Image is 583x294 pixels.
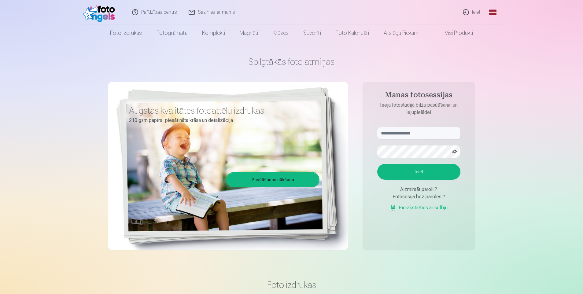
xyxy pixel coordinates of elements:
a: Fotogrāmata [149,24,195,42]
p: 210 gsm papīrs, piesātināta krāsa un detalizācija [129,116,315,125]
a: Foto izdrukas [103,24,149,42]
img: /fa1 [83,2,118,22]
a: Magnēti [232,24,265,42]
button: Ieiet [377,164,460,180]
a: Suvenīri [296,24,328,42]
a: Pasūtīšanas sākšana [227,173,319,186]
a: Foto kalendāri [328,24,376,42]
div: Fotosesija bez paroles ? [377,193,460,200]
a: Krūzes [265,24,296,42]
h4: Manas fotosessijas [371,90,467,101]
a: Pierakstieties ar selfiju [390,204,448,211]
p: Ieeja fotostudijā bilžu pasūtīšanai un lejupielādei [371,101,467,116]
a: Visi produkti [428,24,480,42]
a: Komplekti [195,24,232,42]
h1: Spilgtākās foto atmiņas [108,56,475,67]
div: Aizmirsāt paroli ? [377,186,460,193]
h3: Augstas kvalitātes fotoattēlu izdrukas [129,105,315,116]
h3: Foto izdrukas [113,279,470,290]
a: Atslēgu piekariņi [376,24,428,42]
